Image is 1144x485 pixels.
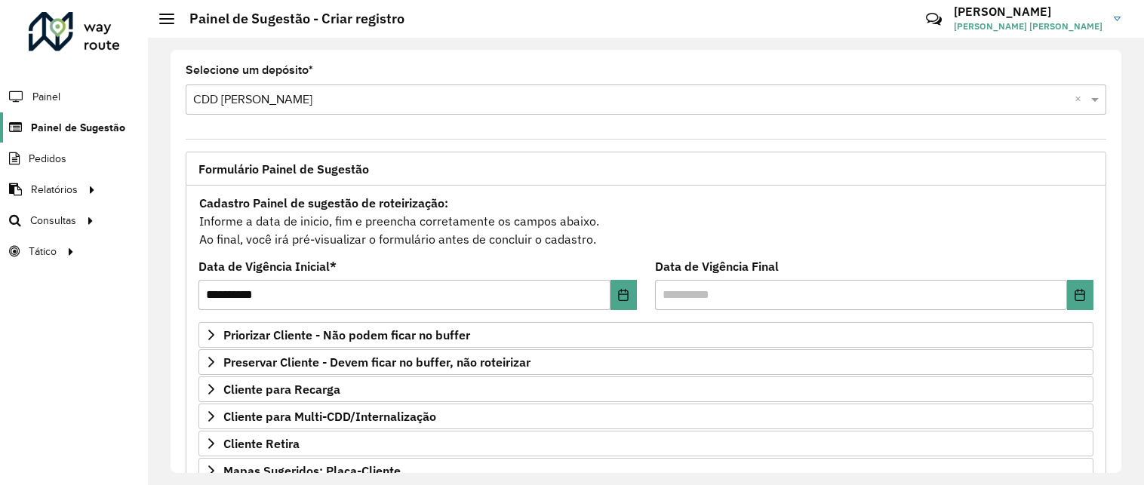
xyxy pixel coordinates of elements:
span: Cliente para Recarga [223,383,340,395]
h3: [PERSON_NAME] [954,5,1102,19]
a: Cliente para Multi-CDD/Internalização [198,404,1093,429]
div: Informe a data de inicio, fim e preencha corretamente os campos abaixo. Ao final, você irá pré-vi... [198,193,1093,249]
strong: Cadastro Painel de sugestão de roteirização: [199,195,448,210]
span: Preservar Cliente - Devem ficar no buffer, não roteirizar [223,356,530,368]
span: Tático [29,244,57,259]
span: Mapas Sugeridos: Placa-Cliente [223,465,401,477]
label: Selecione um depósito [186,61,313,79]
span: Clear all [1075,91,1087,109]
span: [PERSON_NAME] [PERSON_NAME] [954,20,1102,33]
button: Choose Date [1067,280,1093,310]
a: Contato Rápido [918,3,950,35]
a: Cliente Retira [198,431,1093,456]
span: Consultas [30,213,76,229]
span: Cliente para Multi-CDD/Internalização [223,410,436,422]
button: Choose Date [610,280,637,310]
span: Cliente Retira [223,437,300,450]
a: Preservar Cliente - Devem ficar no buffer, não roteirizar [198,349,1093,375]
span: Formulário Painel de Sugestão [198,163,369,175]
span: Relatórios [31,182,78,198]
span: Pedidos [29,151,66,167]
h2: Painel de Sugestão - Criar registro [174,11,404,27]
a: Cliente para Recarga [198,376,1093,402]
label: Data de Vigência Final [655,257,779,275]
a: Priorizar Cliente - Não podem ficar no buffer [198,322,1093,348]
span: Painel [32,89,60,105]
span: Painel de Sugestão [31,120,125,136]
label: Data de Vigência Inicial [198,257,337,275]
span: Priorizar Cliente - Não podem ficar no buffer [223,329,470,341]
a: Mapas Sugeridos: Placa-Cliente [198,458,1093,483]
